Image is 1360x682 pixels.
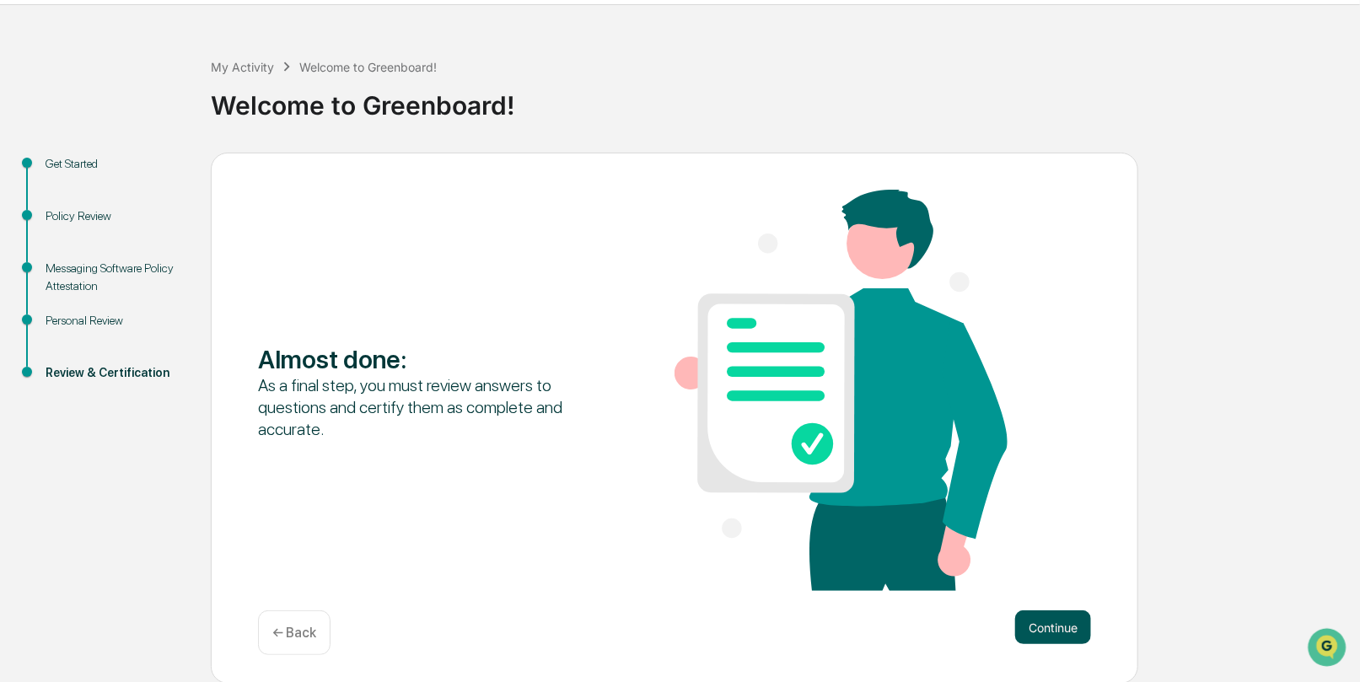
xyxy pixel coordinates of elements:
[272,625,316,641] p: ← Back
[1306,626,1352,672] iframe: Open customer support
[211,77,1352,121] div: Welcome to Greenboard!
[211,60,274,74] div: My Activity
[675,190,1008,591] img: Almost done
[46,207,184,225] div: Policy Review
[122,213,136,227] div: 🗄️
[10,237,113,267] a: 🔎Data Lookup
[17,245,30,259] div: 🔎
[258,344,591,374] div: Almost done :
[17,128,47,158] img: 1746055101610-c473b297-6a78-478c-a979-82029cc54cd1
[258,374,591,440] div: As a final step, you must review answers to questions and certify them as complete and accurate.
[46,364,184,382] div: Review & Certification
[57,128,277,145] div: Start new chat
[168,285,204,298] span: Pylon
[34,244,106,260] span: Data Lookup
[46,312,184,330] div: Personal Review
[17,35,307,62] p: How can we help?
[10,205,116,235] a: 🖐️Preclearance
[116,205,216,235] a: 🗄️Attestations
[57,145,213,158] div: We're available if you need us!
[46,260,184,295] div: Messaging Software Policy Attestation
[119,284,204,298] a: Powered byPylon
[1015,610,1091,644] button: Continue
[139,212,209,228] span: Attestations
[287,133,307,153] button: Start new chat
[299,60,437,74] div: Welcome to Greenboard!
[17,213,30,227] div: 🖐️
[34,212,109,228] span: Preclearance
[46,155,184,173] div: Get Started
